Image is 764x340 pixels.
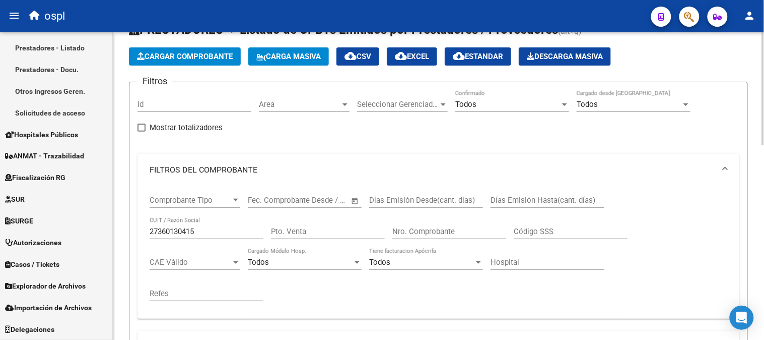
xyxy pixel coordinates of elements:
[5,151,84,162] span: ANMAT - Trazabilidad
[357,100,439,109] span: Seleccionar Gerenciador
[5,173,65,184] span: Fiscalización RG
[5,129,78,140] span: Hospitales Públicos
[8,10,20,22] mat-icon: menu
[577,100,598,109] span: Todos
[298,196,346,205] input: Fecha fin
[5,324,54,335] span: Delegaciones
[519,47,611,66] app-download-masive: Descarga masiva de comprobantes (adjuntos)
[519,47,611,66] button: Descarga Masiva
[344,52,371,61] span: CSV
[248,47,329,66] button: Carga Masiva
[150,196,231,205] span: Comprobante Tipo
[344,50,357,62] mat-icon: cloud_download
[455,100,476,109] span: Todos
[44,5,65,27] span: ospl
[129,47,241,66] button: Cargar Comprobante
[150,164,715,176] mat-panel-title: FILTROS DEL COMPROBANTE
[259,100,340,109] span: Area
[248,196,289,205] input: Fecha inicio
[453,50,465,62] mat-icon: cloud_download
[445,47,511,66] button: Estandar
[137,74,172,88] h3: Filtros
[369,258,390,267] span: Todos
[137,52,233,61] span: Cargar Comprobante
[527,52,603,61] span: Descarga Masiva
[5,216,33,227] span: SURGE
[336,47,379,66] button: CSV
[150,122,223,134] span: Mostrar totalizadores
[730,306,754,330] div: Open Intercom Messenger
[256,52,321,61] span: Carga Masiva
[387,47,437,66] button: EXCEL
[137,154,739,186] mat-expansion-panel-header: FILTROS DEL COMPROBANTE
[5,303,92,314] span: Importación de Archivos
[5,281,86,292] span: Explorador de Archivos
[137,186,739,319] div: FILTROS DEL COMPROBANTE
[453,52,503,61] span: Estandar
[5,194,25,205] span: SUR
[150,258,231,267] span: CAE Válido
[395,52,429,61] span: EXCEL
[5,259,59,270] span: Casos / Tickets
[395,50,407,62] mat-icon: cloud_download
[350,195,361,207] button: Open calendar
[744,10,756,22] mat-icon: person
[5,238,61,249] span: Autorizaciones
[248,258,269,267] span: Todos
